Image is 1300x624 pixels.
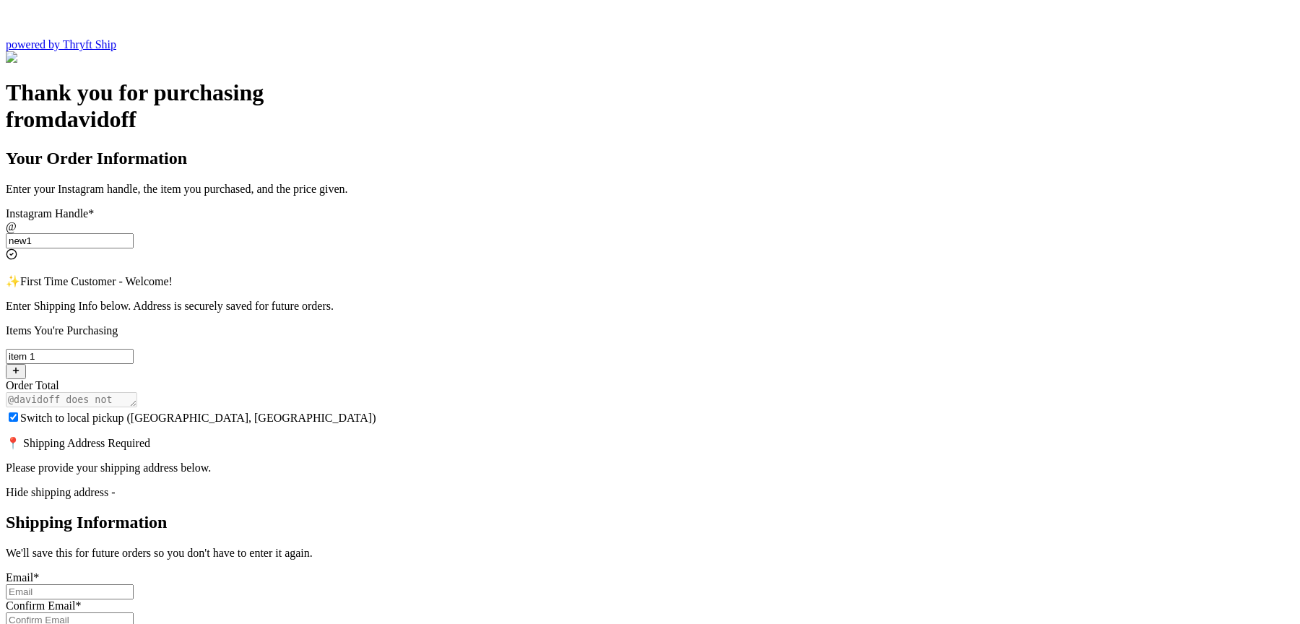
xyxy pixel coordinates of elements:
img: Customer Form Background [6,51,149,64]
span: ✨ [6,275,20,287]
p: Enter your Instagram handle, the item you purchased, and the price given. [6,183,1294,196]
div: Order Total [6,379,1294,392]
input: Switch to local pickup ([GEOGRAPHIC_DATA], [GEOGRAPHIC_DATA]) [9,412,18,422]
div: Hide shipping address - [6,486,1294,499]
input: ex.funky hat [6,349,134,364]
p: Enter Shipping Info below. Address is securely saved for future orders. [6,300,1294,313]
label: Instagram Handle [6,207,94,220]
span: Switch to local pickup ([GEOGRAPHIC_DATA], [GEOGRAPHIC_DATA]) [20,412,376,424]
p: 📍 Shipping Address Required [6,436,1294,450]
input: Email [6,584,134,599]
a: powered by Thryft Ship [6,38,116,51]
h2: Your Order Information [6,149,1294,168]
div: @ [6,220,1294,233]
label: Email [6,571,39,584]
h1: Thank you for purchasing from [6,79,1294,133]
span: First Time Customer - Welcome! [20,275,173,287]
label: Confirm Email [6,599,81,612]
p: Please provide your shipping address below. [6,461,1294,474]
p: We'll save this for future orders so you don't have to enter it again. [6,547,1294,560]
span: davidoff [54,106,136,132]
h2: Shipping Information [6,513,1294,532]
p: Items You're Purchasing [6,324,1294,337]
